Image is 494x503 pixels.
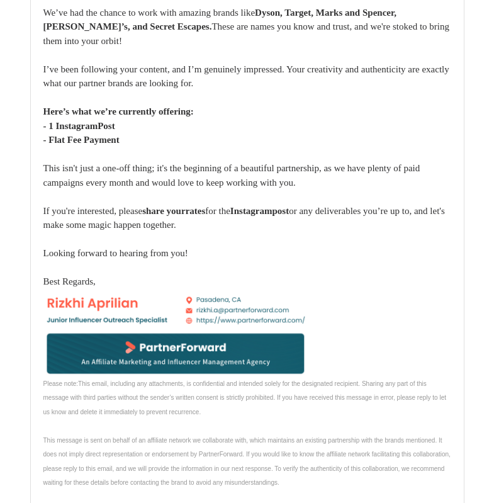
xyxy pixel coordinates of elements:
[230,206,289,216] b: post
[43,437,451,487] span: This message is sent on behalf of an affiliate network we collaborate with, which maintains an ex...
[142,206,205,216] b: share your rates
[43,380,447,415] font: This email, including any attachments, is confidential and intended solely for the designated rec...
[56,121,98,131] span: Instagram
[431,443,494,503] iframe: Chat Widget
[43,106,194,145] b: Here’s what we’re currently offering: - 1 Post - Flat Fee Payment
[43,380,79,387] span: Please note:
[93,276,96,286] span: ,
[230,206,272,216] span: ​Instagram
[43,8,396,32] b: Dyson, Target, Marks and Spencer, [PERSON_NAME]’s, and Secret Escapes.
[43,289,308,376] img: AIorK4zOazOKYqffWc1pKip0tI9Yr9jwScg45E5o24tfcGa2l0mRZU8muMHb1tjuu-CmBkr3Pp47crNFcqmj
